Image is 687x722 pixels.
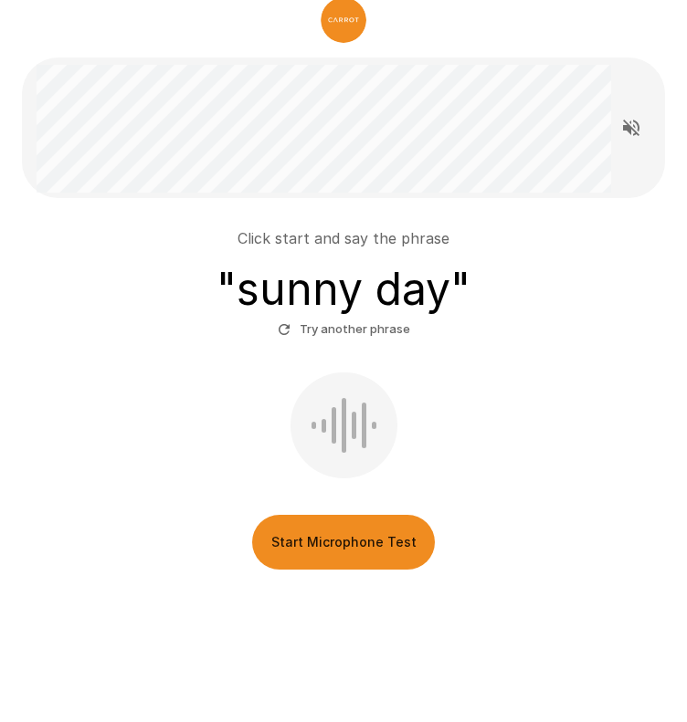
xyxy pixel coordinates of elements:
[273,315,415,343] button: Try another phrase
[252,515,435,570] button: Start Microphone Test
[613,110,650,146] button: Read questions aloud
[217,264,470,315] h3: " sunny day "
[238,227,449,249] p: Click start and say the phrase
